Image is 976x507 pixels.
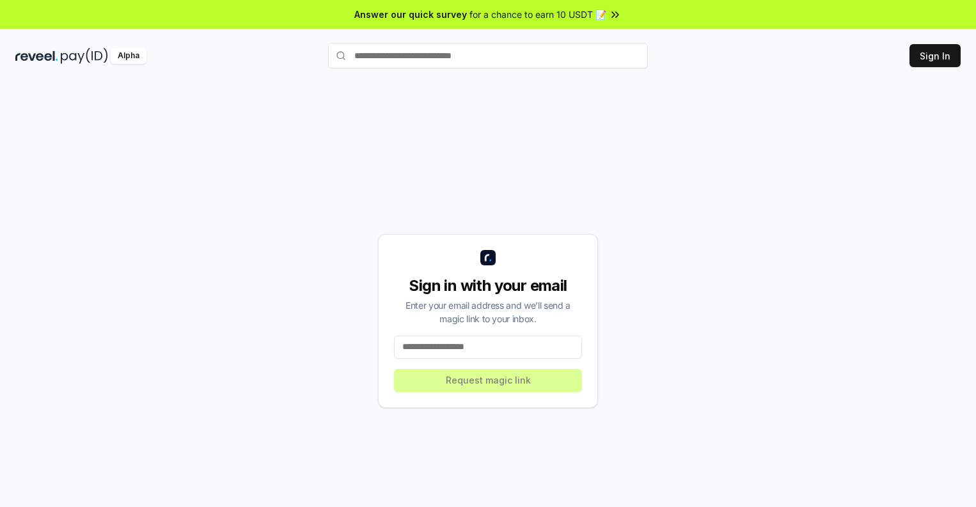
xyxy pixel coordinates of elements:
[354,8,467,21] span: Answer our quick survey
[394,299,582,325] div: Enter your email address and we’ll send a magic link to your inbox.
[394,276,582,296] div: Sign in with your email
[469,8,606,21] span: for a chance to earn 10 USDT 📝
[909,44,961,67] button: Sign In
[480,250,496,265] img: logo_small
[15,48,58,64] img: reveel_dark
[61,48,108,64] img: pay_id
[111,48,146,64] div: Alpha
